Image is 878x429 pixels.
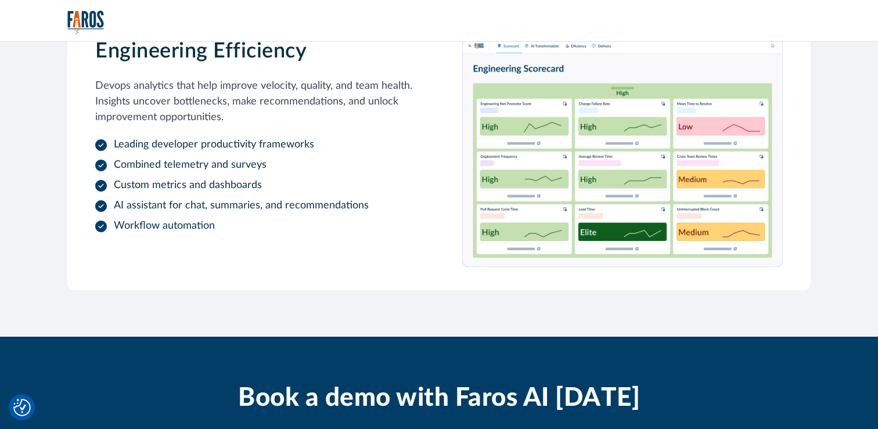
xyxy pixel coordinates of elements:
[95,157,416,173] li: Combined telemetry and surveys
[13,399,31,416] img: Revisit consent button
[95,218,416,234] li: Workflow automation
[95,137,416,153] li: Leading developer productivity frameworks
[67,10,105,34] img: Logo of the analytics and reporting company Faros.
[13,399,31,416] button: Cookie Settings
[67,10,105,34] a: home
[95,78,416,125] p: Devops analytics that help improve velocity, quality, and team health. Insights uncover bottlenec...
[95,39,416,64] h3: Engineering Efficiency
[238,383,640,414] h2: Book a demo with Faros AI [DATE]
[95,198,416,214] li: AI assistant for chat, summaries, and recommendations
[95,178,416,193] li: Custom metrics and dashboards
